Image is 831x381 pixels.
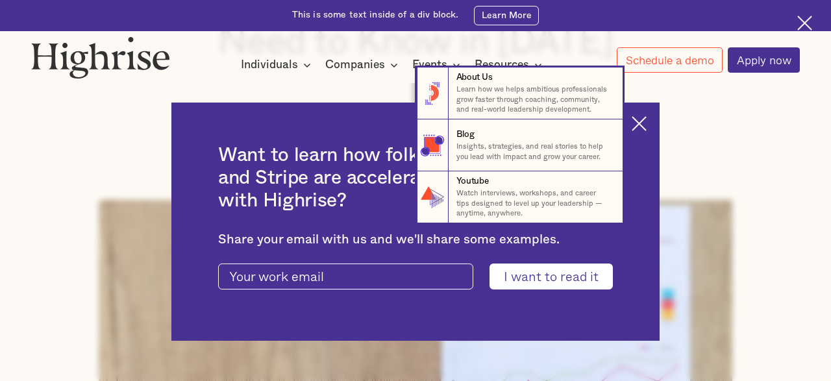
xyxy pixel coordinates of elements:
img: Highrise logo [31,36,170,79]
img: Cross icon [797,16,812,31]
input: Your work email [218,264,473,289]
div: Resources [475,57,546,73]
div: About Us [456,71,493,84]
div: Events [412,57,464,73]
input: I want to read it [490,264,613,289]
a: BlogInsights, strategies, and real stories to help you lead with impact and grow your career. [417,119,623,171]
div: Share your email with us and we'll share some examples. [218,232,613,248]
div: Companies [325,57,385,73]
div: Individuals [241,57,315,73]
p: Insights, strategies, and real stories to help you lead with impact and grow your career. [456,141,612,162]
p: Learn how we helps ambitious professionals grow faster through coaching, community, and real-worl... [456,84,612,115]
div: Individuals [241,57,298,73]
div: Events [412,57,447,73]
a: Learn More [474,6,539,26]
a: About UsLearn how we helps ambitious professionals grow faster through coaching, community, and r... [417,68,623,119]
a: Apply now [728,47,800,73]
form: current-ascender-blog-article-modal-form [218,264,613,289]
a: YoutubeWatch interviews, workshops, and career tips designed to level up your leadership — anytim... [417,171,623,223]
div: Resources [475,57,529,73]
div: This is some text inside of a div block. [292,9,459,21]
div: Youtube [456,175,489,188]
p: Watch interviews, workshops, and career tips designed to level up your leadership — anytime, anyw... [456,188,612,219]
a: Schedule a demo [617,47,723,73]
div: Companies [325,57,402,73]
div: Blog [456,129,475,141]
